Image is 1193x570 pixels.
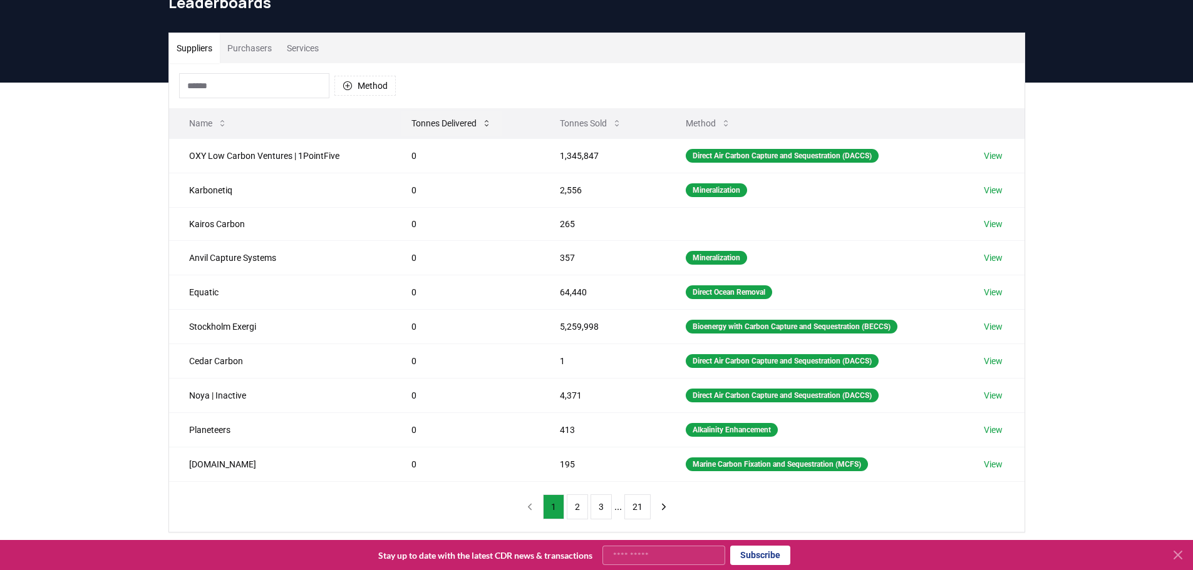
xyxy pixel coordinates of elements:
td: Cedar Carbon [169,344,391,378]
td: 64,440 [540,275,666,309]
button: Method [676,111,741,136]
td: 0 [391,207,540,240]
td: 0 [391,275,540,309]
td: Kairos Carbon [169,207,391,240]
td: Equatic [169,275,391,309]
td: 2,556 [540,173,666,207]
button: Tonnes Sold [550,111,632,136]
td: OXY Low Carbon Ventures | 1PointFive [169,138,391,173]
li: ... [614,499,622,514]
td: 195 [540,447,666,481]
a: View [984,252,1003,264]
td: Noya | Inactive [169,378,391,412]
td: 0 [391,447,540,481]
button: 2 [567,494,588,519]
td: 0 [391,309,540,344]
td: 0 [391,173,540,207]
button: Tonnes Delivered [401,111,502,136]
button: Method [334,76,396,96]
td: 265 [540,207,666,240]
td: Stockholm Exergi [169,309,391,344]
button: next page [653,494,674,519]
button: Name [179,111,237,136]
a: View [984,458,1003,471]
a: View [984,424,1003,436]
div: Mineralization [686,183,747,197]
td: Karbonetiq [169,173,391,207]
div: Alkalinity Enhancement [686,423,778,437]
a: View [984,355,1003,367]
td: 1 [540,344,666,378]
button: 3 [591,494,612,519]
td: 357 [540,240,666,275]
td: 0 [391,138,540,173]
td: 413 [540,412,666,447]
div: Direct Air Carbon Capture and Sequestration (DACCS) [686,149,879,163]
td: Anvil Capture Systems [169,240,391,275]
div: Direct Air Carbon Capture and Sequestration (DACCS) [686,389,879,402]
div: Direct Ocean Removal [686,285,772,299]
td: 0 [391,412,540,447]
button: Purchasers [220,33,279,63]
div: Marine Carbon Fixation and Sequestration (MCFS) [686,457,868,471]
td: Planeteers [169,412,391,447]
div: Mineralization [686,251,747,265]
td: 0 [391,378,540,412]
a: View [984,150,1003,162]
td: 4,371 [540,378,666,412]
td: 0 [391,240,540,275]
a: View [984,286,1003,298]
a: View [984,218,1003,230]
button: 1 [543,494,564,519]
button: Suppliers [169,33,220,63]
a: View [984,320,1003,333]
a: View [984,389,1003,402]
div: Bioenergy with Carbon Capture and Sequestration (BECCS) [686,320,897,333]
button: 21 [624,494,651,519]
div: Direct Air Carbon Capture and Sequestration (DACCS) [686,354,879,368]
td: [DOMAIN_NAME] [169,447,391,481]
a: View [984,184,1003,196]
button: Services [279,33,326,63]
td: 5,259,998 [540,309,666,344]
td: 1,345,847 [540,138,666,173]
td: 0 [391,344,540,378]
